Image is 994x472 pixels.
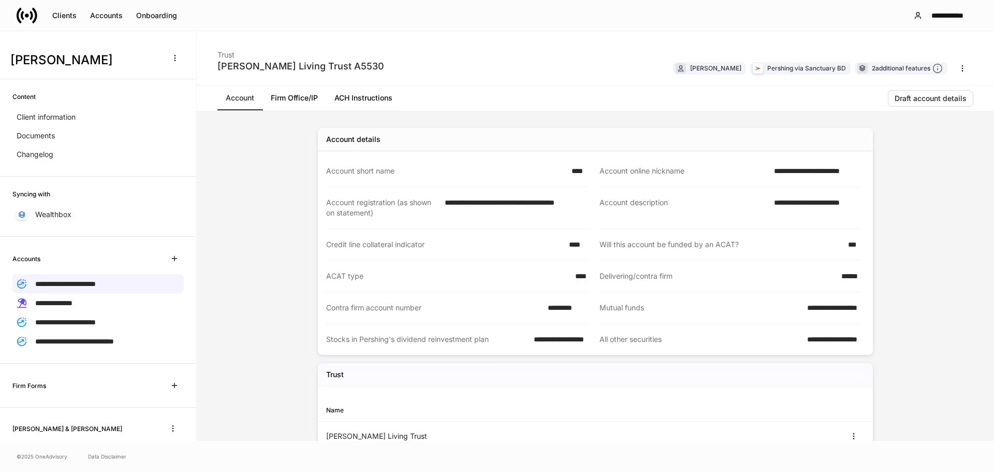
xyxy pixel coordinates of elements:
div: Account registration (as shown on statement) [326,197,438,218]
div: Will this account be funded by an ACAT? [600,239,842,250]
div: 2 additional features [872,63,943,74]
div: Account details [326,134,381,145]
div: Trust [217,44,384,60]
div: Clients [52,12,77,19]
div: [PERSON_NAME] [690,63,741,73]
div: Delivering/contra firm [600,271,835,281]
p: Wealthbox [35,209,71,220]
a: ACH Instructions [326,85,401,110]
div: Pershing via Sanctuary BD [767,63,846,73]
p: Documents [17,131,55,141]
div: ACAT type [326,271,569,281]
div: Account short name [326,166,565,176]
button: Clients [46,7,83,24]
div: Draft account details [895,95,967,102]
h6: Firm Forms [12,381,46,391]
div: [PERSON_NAME] Living Trust [326,431,595,441]
div: Contra firm account number [326,303,542,313]
a: Account [217,85,262,110]
a: Changelog [12,145,184,164]
div: Account online nickname [600,166,768,176]
h5: Trust [326,369,344,380]
div: Onboarding [136,12,177,19]
div: All other securities [600,334,801,345]
div: Mutual funds [600,303,801,313]
p: Changelog [17,149,53,160]
div: Credit line collateral indicator [326,239,563,250]
a: Firm Office/IP [262,85,326,110]
h3: [PERSON_NAME] [10,52,160,68]
button: Accounts [83,7,129,24]
h6: Accounts [12,254,40,264]
a: Wealthbox [12,205,184,224]
button: Draft account details [888,90,973,107]
p: Client information [17,112,76,122]
div: Account description [600,197,768,218]
div: Accounts [90,12,123,19]
a: Client information [12,108,184,126]
a: Documents [12,126,184,145]
div: Stocks in Pershing's dividend reinvestment plan [326,334,528,345]
button: Onboarding [129,7,184,24]
a: Data Disclaimer [88,452,126,461]
span: © 2025 OneAdvisory [17,452,67,461]
h6: Content [12,92,36,102]
h6: Syncing with [12,189,50,199]
div: [PERSON_NAME] Living Trust A5530 [217,60,384,73]
h6: [PERSON_NAME] & [PERSON_NAME] [12,424,122,434]
div: Name [326,405,595,415]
